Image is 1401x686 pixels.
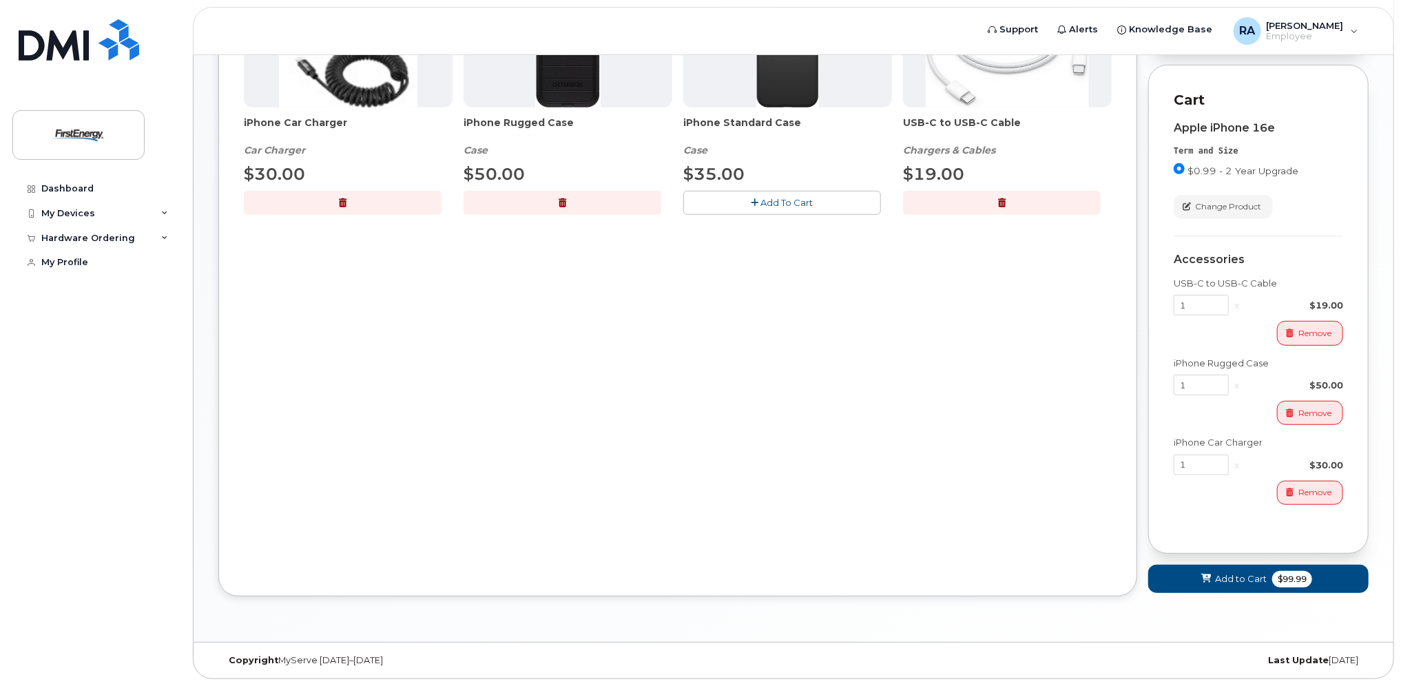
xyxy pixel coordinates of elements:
[1277,481,1343,505] button: Remove
[1048,16,1108,43] a: Alerts
[1174,277,1343,290] div: USB-C to USB-C Cable
[1229,379,1245,392] div: x
[1174,357,1343,370] div: iPhone Rugged Case
[244,144,305,156] em: Car Charger
[1277,401,1343,425] button: Remove
[1174,436,1343,449] div: iPhone Car Charger
[1174,90,1343,110] p: Cart
[1174,253,1343,266] div: Accessories
[1000,23,1039,37] span: Support
[244,116,453,143] span: iPhone Car Charger
[1174,145,1343,157] div: Term and Size
[683,116,892,157] div: iPhone Standard Case
[1268,655,1329,665] strong: Last Update
[1267,31,1344,42] span: Employee
[1298,327,1331,340] span: Remove
[1245,379,1343,392] div: $50.00
[683,116,892,143] span: iPhone Standard Case
[1298,486,1331,499] span: Remove
[979,16,1048,43] a: Support
[903,116,1112,143] span: USB-C to USB-C Cable
[683,164,745,184] span: $35.00
[1187,165,1298,176] span: $0.99 - 2 Year Upgrade
[683,191,881,215] button: Add To Cart
[1277,321,1343,345] button: Remove
[464,144,488,156] em: Case
[1224,17,1368,45] div: Renoi Allen
[244,116,453,157] div: iPhone Car Charger
[1195,200,1261,213] span: Change Product
[1108,16,1223,43] a: Knowledge Base
[683,144,707,156] em: Case
[1070,23,1099,37] span: Alerts
[1239,23,1255,39] span: RA
[761,197,813,208] span: Add To Cart
[985,655,1369,666] div: [DATE]
[244,164,305,184] span: $30.00
[1267,20,1344,31] span: [PERSON_NAME]
[903,144,995,156] em: Chargers & Cables
[464,116,672,143] span: iPhone Rugged Case
[1245,459,1343,472] div: $30.00
[1174,122,1343,134] div: Apple iPhone 16e
[1215,572,1267,585] span: Add to Cart
[903,116,1112,157] div: USB-C to USB-C Cable
[464,164,525,184] span: $50.00
[1229,299,1245,312] div: x
[1245,299,1343,312] div: $19.00
[1298,407,1331,419] span: Remove
[1229,459,1245,472] div: x
[903,164,964,184] span: $19.00
[464,116,672,157] div: iPhone Rugged Case
[229,655,278,665] strong: Copyright
[1341,626,1391,676] iframe: Messenger Launcher
[1174,163,1185,174] input: $0.99 - 2 Year Upgrade
[1272,571,1312,588] span: $99.99
[1174,195,1273,219] button: Change Product
[1130,23,1213,37] span: Knowledge Base
[218,655,602,666] div: MyServe [DATE]–[DATE]
[1148,565,1369,593] button: Add to Cart $99.99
